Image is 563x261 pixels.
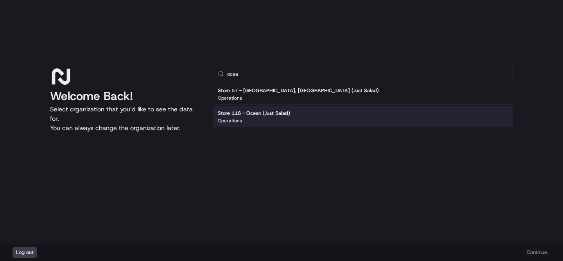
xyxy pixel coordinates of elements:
[218,95,242,101] p: Operations
[227,66,508,82] input: Type to search...
[218,118,242,124] p: Operations
[13,247,37,258] button: Log out
[50,105,200,133] p: Select organization that you’d like to see the data for. You can always change the organization l...
[213,82,513,129] div: Suggestions
[218,110,290,117] h2: Store 116 - Ocean (Just Salad)
[218,87,379,94] h2: Store 57 - [GEOGRAPHIC_DATA], [GEOGRAPHIC_DATA] (Just Salad)
[50,89,200,103] h1: Welcome Back!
